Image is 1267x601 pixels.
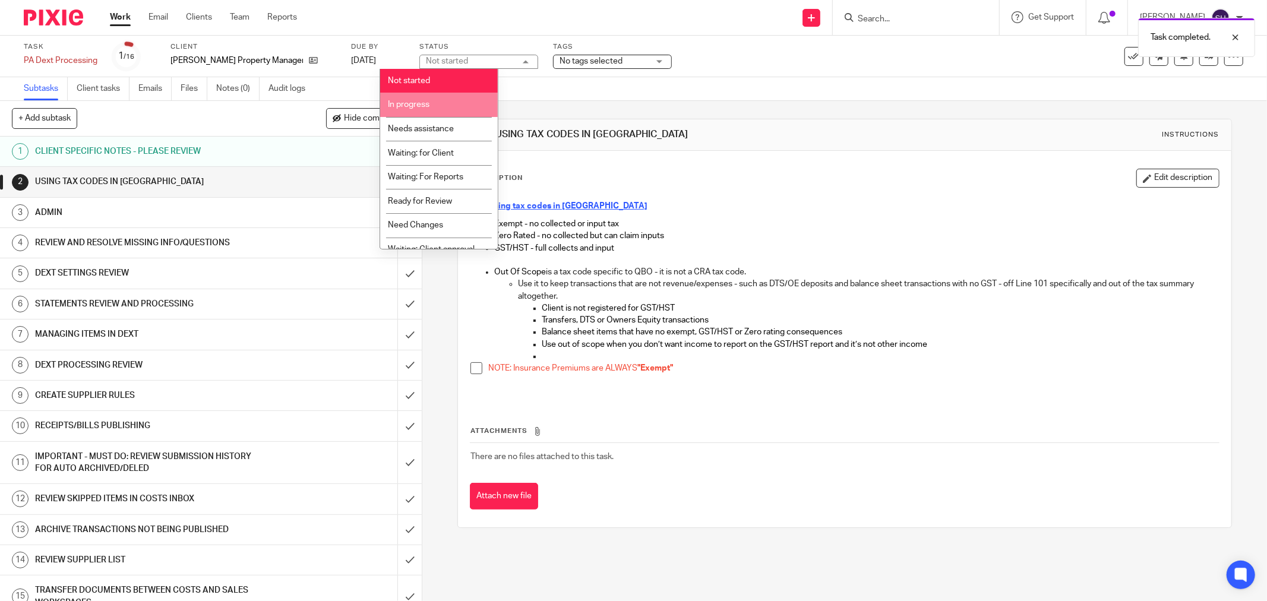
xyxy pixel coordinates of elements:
img: svg%3E [1211,8,1230,27]
a: Team [230,11,249,23]
div: PA Dext Processing [24,55,97,67]
h1: ARCHIVE TRANSACTIONS NOT BEING PUBLISHED [35,521,269,539]
span: Use out of scope when you don’t want income to report on the GST/HST report and it’s not other in... [542,340,927,349]
span: GST/HST - full collects and input [494,244,614,252]
h1: CLIENT SPECIFIC NOTES - PLEASE REVIEW [35,143,269,160]
span: Out Of Scope [494,268,546,276]
span: Waiting: for Client [388,149,454,157]
a: Audit logs [268,77,314,100]
span: Client is not registered for GST/HST [542,304,675,312]
button: Attach new file [470,483,538,510]
span: There are no files attached to this task. [470,453,614,461]
div: 8 [12,357,29,374]
div: 4 [12,235,29,251]
div: 7 [12,326,29,343]
h1: RECEIPTS/BILLS PUBLISHING [35,417,269,435]
button: + Add subtask [12,108,77,128]
span: Waiting: Client approval [388,245,475,254]
span: Zero Rated - no collected but can claim inputs [494,232,664,240]
h1: CREATE SUPPLIER RULES [35,387,269,404]
h1: USING TAX CODES IN [GEOGRAPHIC_DATA] [35,173,269,191]
p: Use it to keep transactions that are not revenue/expenses - such as DTS/OE deposits and balance s... [518,278,1219,302]
a: Emails [138,77,172,100]
div: 1 [12,143,29,160]
p: Task completed. [1151,31,1211,43]
h1: MANAGING ITEMS IN DEXT [35,325,269,343]
h1: REVIEW AND RESOLVE MISSING INFO/QUESTIONS [35,234,269,252]
a: Reports [267,11,297,23]
span: Ready for Review [388,197,452,205]
span: Waiting: For Reports [388,173,463,181]
label: Due by [351,42,405,52]
div: Instructions [1162,130,1219,140]
label: Client [170,42,336,52]
p: [PERSON_NAME] Property Management [170,55,303,67]
span: NOTE: Insurance Premiums are ALWAYS [488,364,637,372]
div: 9 [12,387,29,404]
h1: IMPORTANT - MUST DO: REVIEW SUBMISSION HISTORY FOR AUTO ARCHIVED/DELED [35,448,269,478]
div: 11 [12,454,29,471]
span: Needs assistance [388,125,454,133]
span: Need Changes [388,221,443,229]
div: 6 [12,296,29,312]
span: Not started [388,77,430,85]
label: Status [419,42,538,52]
span: No tags selected [560,57,623,65]
a: Files [181,77,207,100]
span: [DATE] [351,56,376,65]
h1: USING TAX CODES IN [GEOGRAPHIC_DATA] [495,128,870,141]
div: 13 [12,521,29,538]
div: 14 [12,552,29,568]
a: Email [148,11,168,23]
div: 10 [12,417,29,434]
h1: DEXT PROCESSING REVIEW [35,356,269,374]
span: Transfers, DTS or Owners Equity transactions [542,316,709,324]
span: In progress [388,100,429,109]
a: Subtasks [24,77,68,100]
div: 12 [12,491,29,507]
small: /16 [124,53,135,60]
div: Not started [426,57,468,65]
label: Task [24,42,97,52]
span: Balance sheet items that have no exempt, GST/HST or Zero rating consequences [542,328,842,336]
div: 3 [12,204,29,221]
div: 5 [12,265,29,282]
h1: ADMIN [35,204,269,222]
a: Notes (0) [216,77,260,100]
h1: REVIEW SUPPLIER LIST [35,551,269,569]
span: Exempt - no collected or input tax [494,220,619,228]
div: 2 [12,174,29,191]
button: Hide completed [326,108,410,128]
h1: REVIEW SKIPPED ITEMS IN COSTS INBOX [35,490,269,508]
a: Using tax codes in [GEOGRAPHIC_DATA] [488,202,647,210]
span: Hide completed [344,114,403,124]
img: Pixie [24,10,83,26]
a: Client tasks [77,77,129,100]
label: Tags [553,42,672,52]
h1: DEXT SETTINGS REVIEW [35,264,269,282]
button: Edit description [1136,169,1219,188]
a: Clients [186,11,212,23]
h1: STATEMENTS REVIEW AND PROCESSING [35,295,269,313]
p: is a tax code specific to QBO - it is not a CRA tax code. [494,266,1219,278]
span: "Exempt" [637,364,673,372]
span: Attachments [470,428,527,434]
a: Work [110,11,131,23]
div: 1 [119,49,135,63]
